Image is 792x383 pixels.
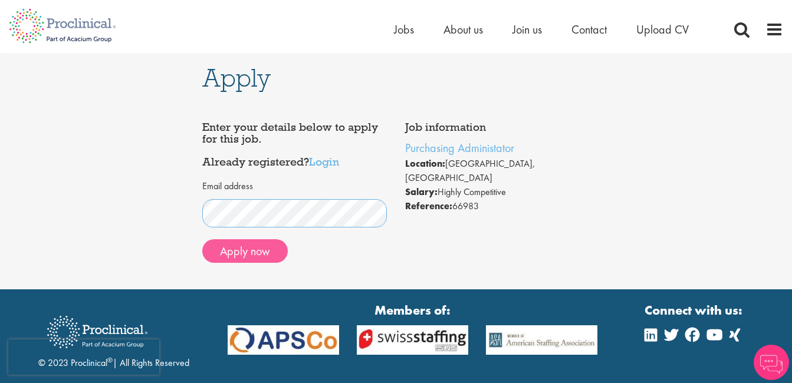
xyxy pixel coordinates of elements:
[405,157,590,185] li: [GEOGRAPHIC_DATA], [GEOGRAPHIC_DATA]
[202,239,288,263] button: Apply now
[405,157,445,170] strong: Location:
[636,22,689,37] a: Upload CV
[754,345,789,380] img: Chatbot
[8,339,159,375] iframe: reCAPTCHA
[202,62,271,94] span: Apply
[219,325,348,355] img: APSCo
[405,121,590,133] h4: Job information
[38,307,189,370] div: © 2023 Proclinical | All Rights Reserved
[202,121,387,168] h4: Enter your details below to apply for this job. Already registered?
[512,22,542,37] a: Join us
[309,154,339,169] a: Login
[38,308,156,356] img: Proclinical Recruitment
[202,180,253,193] label: Email address
[228,301,597,319] strong: Members of:
[394,22,414,37] a: Jobs
[405,140,514,156] a: Purchasing Administator
[405,185,590,199] li: Highly Competitive
[405,200,452,212] strong: Reference:
[348,325,477,355] img: APSCo
[443,22,483,37] a: About us
[645,301,745,319] strong: Connect with us:
[477,325,606,355] img: APSCo
[405,186,438,198] strong: Salary:
[571,22,607,37] a: Contact
[405,199,590,213] li: 66983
